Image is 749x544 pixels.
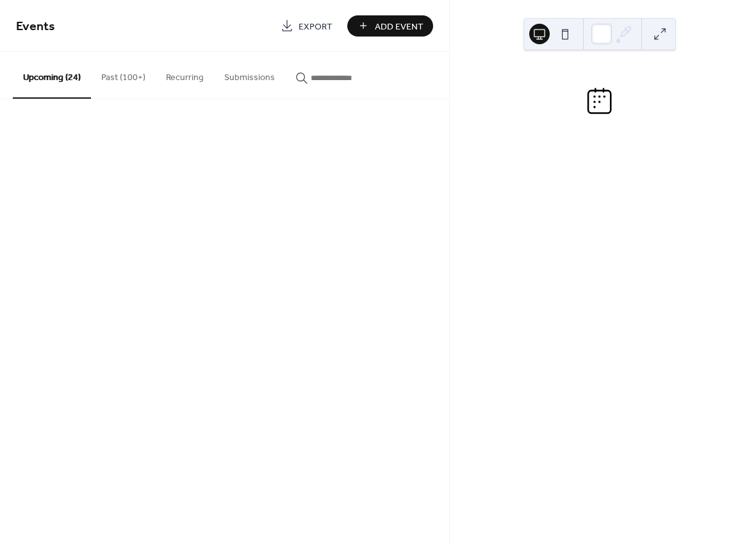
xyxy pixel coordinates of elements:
span: Events [16,14,55,39]
button: Past (100+) [91,52,156,97]
span: Export [299,20,333,33]
button: Recurring [156,52,214,97]
button: Add Event [347,15,433,37]
a: Export [271,15,342,37]
span: Add Event [375,20,424,33]
button: Submissions [214,52,285,97]
button: Upcoming (24) [13,52,91,99]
